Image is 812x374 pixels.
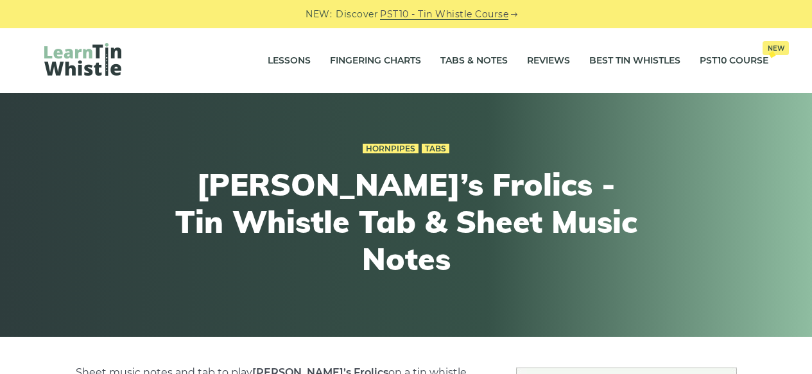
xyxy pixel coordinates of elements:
a: Fingering Charts [330,45,421,77]
a: Lessons [268,45,311,77]
span: New [763,41,789,55]
a: Best Tin Whistles [589,45,680,77]
a: Hornpipes [363,144,419,154]
a: Tabs [422,144,449,154]
a: Reviews [527,45,570,77]
a: Tabs & Notes [440,45,508,77]
h1: [PERSON_NAME]’s Frolics - Tin Whistle Tab & Sheet Music Notes [170,166,643,277]
img: LearnTinWhistle.com [44,43,121,76]
a: PST10 CourseNew [700,45,768,77]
